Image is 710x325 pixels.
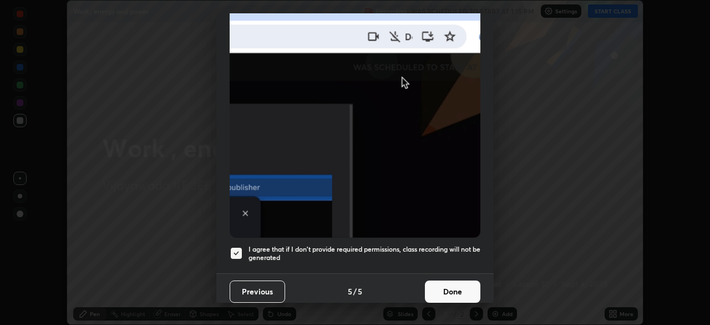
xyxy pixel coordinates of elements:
[248,245,480,262] h5: I agree that if I don't provide required permissions, class recording will not be generated
[348,286,352,297] h4: 5
[425,281,480,303] button: Done
[353,286,357,297] h4: /
[358,286,362,297] h4: 5
[230,281,285,303] button: Previous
